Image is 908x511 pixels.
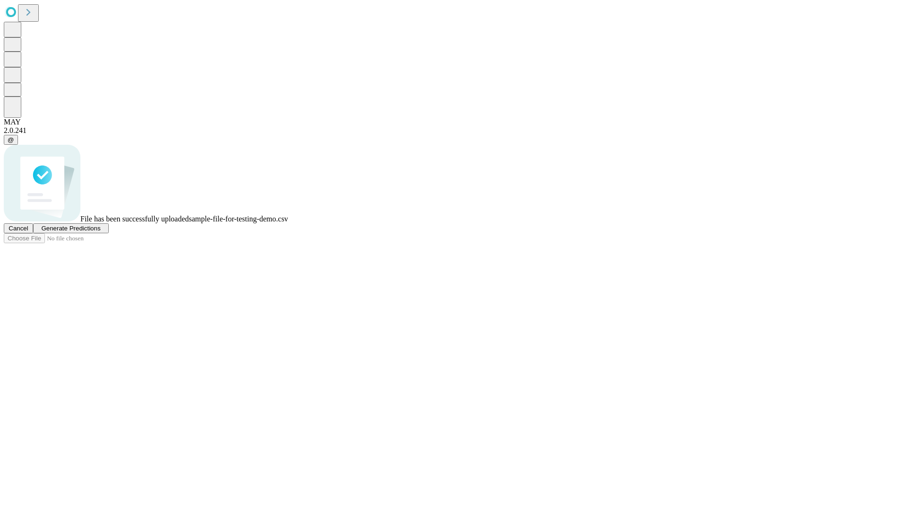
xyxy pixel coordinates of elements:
span: Cancel [9,225,28,232]
button: Generate Predictions [33,223,109,233]
button: @ [4,135,18,145]
span: @ [8,136,14,143]
button: Cancel [4,223,33,233]
span: Generate Predictions [41,225,100,232]
span: File has been successfully uploaded [80,215,189,223]
div: MAY [4,118,904,126]
div: 2.0.241 [4,126,904,135]
span: sample-file-for-testing-demo.csv [189,215,288,223]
